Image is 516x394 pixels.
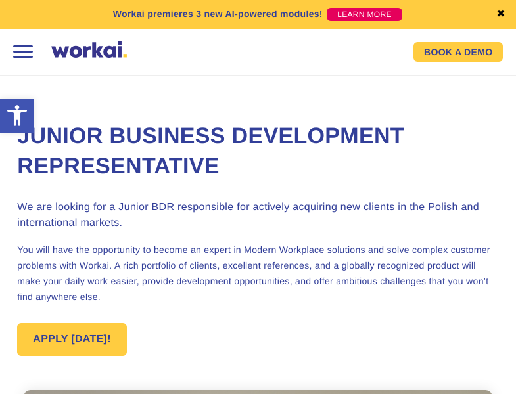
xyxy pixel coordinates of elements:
h3: We are looking for a Junior BDR responsible for actively acquiring new clients in the Polish and ... [17,200,498,231]
strong: Junior Business Development Representative [17,123,404,179]
span: You will have the opportunity to become an expert in Modern Workplace solutions and solve complex... [17,244,490,302]
a: LEARN MORE [327,8,402,21]
a: ✖ [496,9,505,20]
a: APPLY [DATE]! [17,323,127,356]
p: Workai premieres 3 new AI-powered modules! [113,7,323,21]
a: BOOK A DEMO [413,42,503,62]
